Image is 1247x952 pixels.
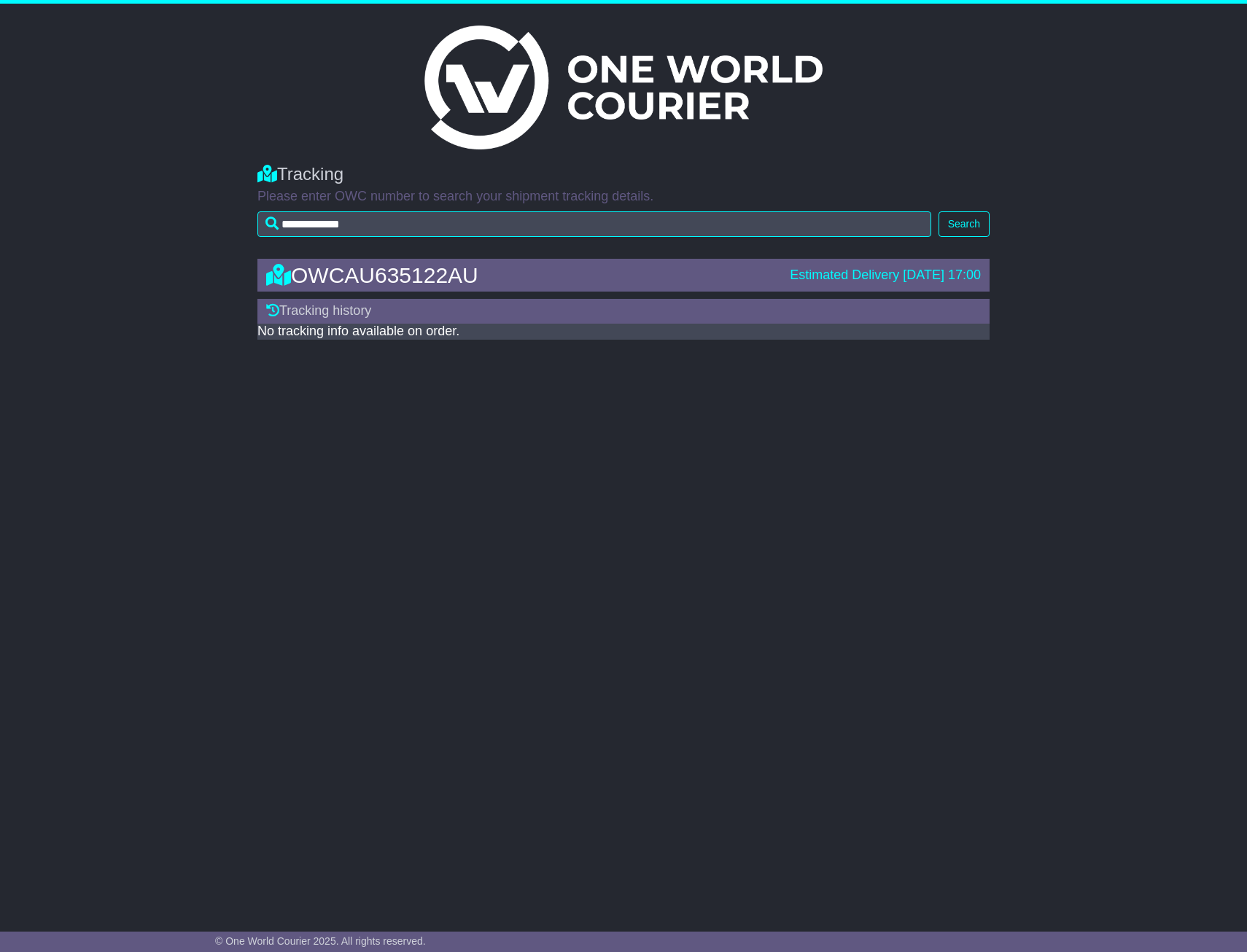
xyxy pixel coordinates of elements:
[257,299,990,324] div: Tracking history
[215,935,426,947] span: © One World Courier 2025. All rights reserved.
[257,324,990,340] div: No tracking info available on order.
[939,211,990,237] button: Search
[259,263,782,287] div: OWCAU635122AU
[424,26,823,149] img: Light
[790,268,981,284] div: Estimated Delivery [DATE] 17:00
[257,164,990,185] div: Tracking
[257,189,990,205] p: Please enter OWC number to search your shipment tracking details.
